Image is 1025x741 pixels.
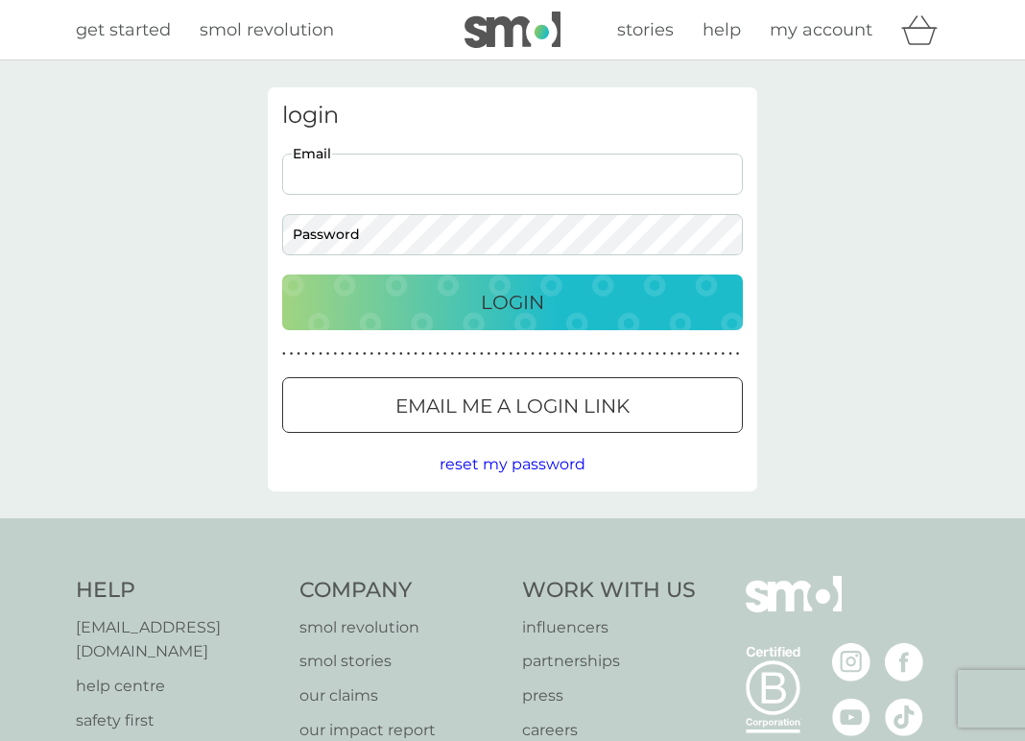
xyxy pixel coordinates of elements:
p: Login [481,287,544,318]
h4: Work With Us [522,576,696,606]
p: ● [421,349,425,359]
a: [EMAIL_ADDRESS][DOMAIN_NAME] [76,615,280,664]
p: ● [648,349,652,359]
p: ● [560,349,564,359]
p: ● [304,349,308,359]
img: smol [746,576,842,641]
p: ● [399,349,403,359]
a: my account [770,16,872,44]
p: ● [546,349,550,359]
p: ● [509,349,512,359]
p: ● [355,349,359,359]
p: ● [692,349,696,359]
img: visit the smol Tiktok page [885,698,923,736]
p: ● [385,349,389,359]
p: ● [502,349,506,359]
p: ● [326,349,330,359]
p: ● [436,349,440,359]
p: ● [377,349,381,359]
p: ● [319,349,322,359]
p: ● [458,349,462,359]
p: ● [429,349,433,359]
a: press [522,683,696,708]
span: my account [770,19,872,40]
p: ● [633,349,637,359]
a: influencers [522,615,696,640]
h4: Company [299,576,504,606]
p: ● [524,349,528,359]
p: ● [370,349,374,359]
a: stories [617,16,674,44]
img: smol [465,12,560,48]
p: ● [488,349,491,359]
p: ● [516,349,520,359]
span: reset my password [440,455,585,473]
p: ● [494,349,498,359]
p: ● [443,349,447,359]
a: smol stories [299,649,504,674]
img: visit the smol Instagram page [832,643,870,681]
p: ● [722,349,726,359]
p: ● [736,349,740,359]
p: ● [700,349,703,359]
button: Email me a login link [282,377,743,433]
p: ● [656,349,659,359]
a: smol revolution [299,615,504,640]
span: get started [76,19,171,40]
p: ● [626,349,630,359]
span: smol revolution [200,19,334,40]
p: ● [589,349,593,359]
a: safety first [76,708,280,733]
p: ● [678,349,681,359]
p: ● [414,349,417,359]
img: visit the smol Youtube page [832,698,870,736]
p: ● [714,349,718,359]
p: ● [728,349,732,359]
p: ● [450,349,454,359]
p: Email me a login link [395,391,630,421]
h3: login [282,102,743,130]
p: ● [597,349,601,359]
span: stories [617,19,674,40]
p: ● [670,349,674,359]
p: ● [341,349,345,359]
p: ● [605,349,608,359]
p: ● [407,349,411,359]
p: ● [348,349,352,359]
button: reset my password [440,452,585,477]
h4: Help [76,576,280,606]
p: ● [611,349,615,359]
p: ● [480,349,484,359]
a: smol revolution [200,16,334,44]
p: ● [290,349,294,359]
div: basket [901,11,949,49]
p: ● [333,349,337,359]
img: visit the smol Facebook page [885,643,923,681]
a: help centre [76,674,280,699]
p: ● [663,349,667,359]
p: ● [363,349,367,359]
p: ● [538,349,542,359]
p: ● [583,349,586,359]
a: our claims [299,683,504,708]
span: help [703,19,741,40]
p: ● [312,349,316,359]
p: ● [465,349,469,359]
a: partnerships [522,649,696,674]
p: ● [706,349,710,359]
p: ● [619,349,623,359]
p: ● [553,349,557,359]
p: ● [392,349,395,359]
p: ● [297,349,300,359]
p: ● [684,349,688,359]
p: ● [567,349,571,359]
a: get started [76,16,171,44]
